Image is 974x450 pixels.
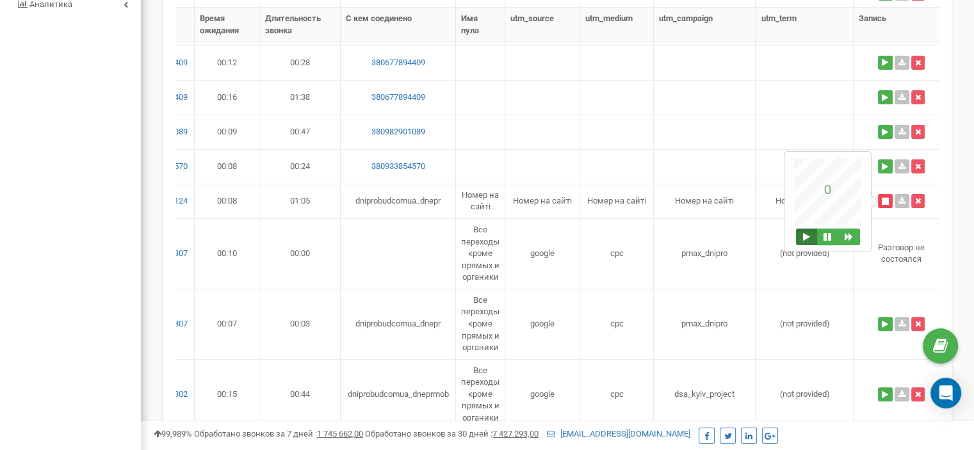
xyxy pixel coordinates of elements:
[346,57,450,69] a: 380677894409
[547,429,690,438] a: [EMAIL_ADDRESS][DOMAIN_NAME]
[456,184,505,218] td: Номер на сайті
[195,359,260,430] td: 00:15
[456,218,505,289] td: Все переходы кроме прямых и органики
[895,387,909,401] a: Скачать
[317,429,363,438] u: 1 745 662,00
[346,161,450,173] a: 380933854570
[812,182,844,197] p: 0
[911,387,925,401] button: Удалить запись
[259,184,341,218] td: 01:05
[195,218,260,289] td: 00:10
[911,90,925,104] button: Удалить запись
[154,429,192,438] span: 99,989%
[854,218,949,289] td: Разговор не состоялся
[195,289,260,359] td: 00:07
[580,359,654,430] td: cpc
[259,115,341,149] td: 00:47
[505,359,580,430] td: google
[341,184,456,218] td: dniprobudcomua_dnepr
[195,8,260,42] th: Время ожидания
[911,125,925,139] button: Удалить запись
[259,8,341,42] th: Длительность звонка
[195,80,260,115] td: 00:16
[654,218,756,289] td: pmax_dnipro
[505,184,580,218] td: Номер на сайті
[911,194,925,208] button: Удалить запись
[756,218,854,289] td: (not provided)
[259,149,341,184] td: 00:24
[911,159,925,173] button: Удалить запись
[895,125,909,139] a: Скачать
[911,317,925,331] button: Удалить запись
[895,56,909,70] a: Скачать
[259,218,341,289] td: 00:00
[259,359,341,430] td: 00:44
[341,8,456,42] th: С кем соединено
[456,359,505,430] td: Все переходы кроме прямых и органики
[756,184,854,218] td: Номер на сайті
[259,80,341,115] td: 01:38
[895,90,909,104] a: Скачать
[654,289,756,359] td: pmax_dnipro
[756,8,854,42] th: utm_term
[195,115,260,149] td: 00:09
[580,184,654,218] td: Номер на сайті
[259,289,341,359] td: 00:03
[259,45,341,79] td: 00:28
[756,359,854,430] td: (not provided)
[854,8,949,42] th: Запись
[505,8,580,42] th: utm_source
[195,184,260,218] td: 00:08
[895,317,909,331] a: Скачать
[195,149,260,184] td: 00:08
[580,8,654,42] th: utm_medium
[346,126,450,138] a: 380982901089
[346,92,450,104] a: 380677894409
[341,359,456,430] td: dniprobudcomua_dneprmob
[654,184,756,218] td: Номер на сайті
[580,218,654,289] td: cpc
[456,289,505,359] td: Все переходы кроме прямых и органики
[195,45,260,79] td: 00:12
[756,289,854,359] td: (not provided)
[456,8,505,42] th: Имя пула
[654,359,756,430] td: dsa_kyiv_project
[930,378,961,408] div: Open Intercom Messenger
[365,429,539,438] span: Обработано звонков за 30 дней :
[895,194,909,208] a: Скачать
[895,159,909,173] a: Скачать
[341,289,456,359] td: dniprobudcomua_dnepr
[654,8,756,42] th: utm_campaign
[911,56,925,70] button: Удалить запись
[194,429,363,438] span: Обработано звонков за 7 дней :
[505,289,580,359] td: google
[492,429,539,438] u: 7 427 293,00
[580,289,654,359] td: cpc
[505,218,580,289] td: google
